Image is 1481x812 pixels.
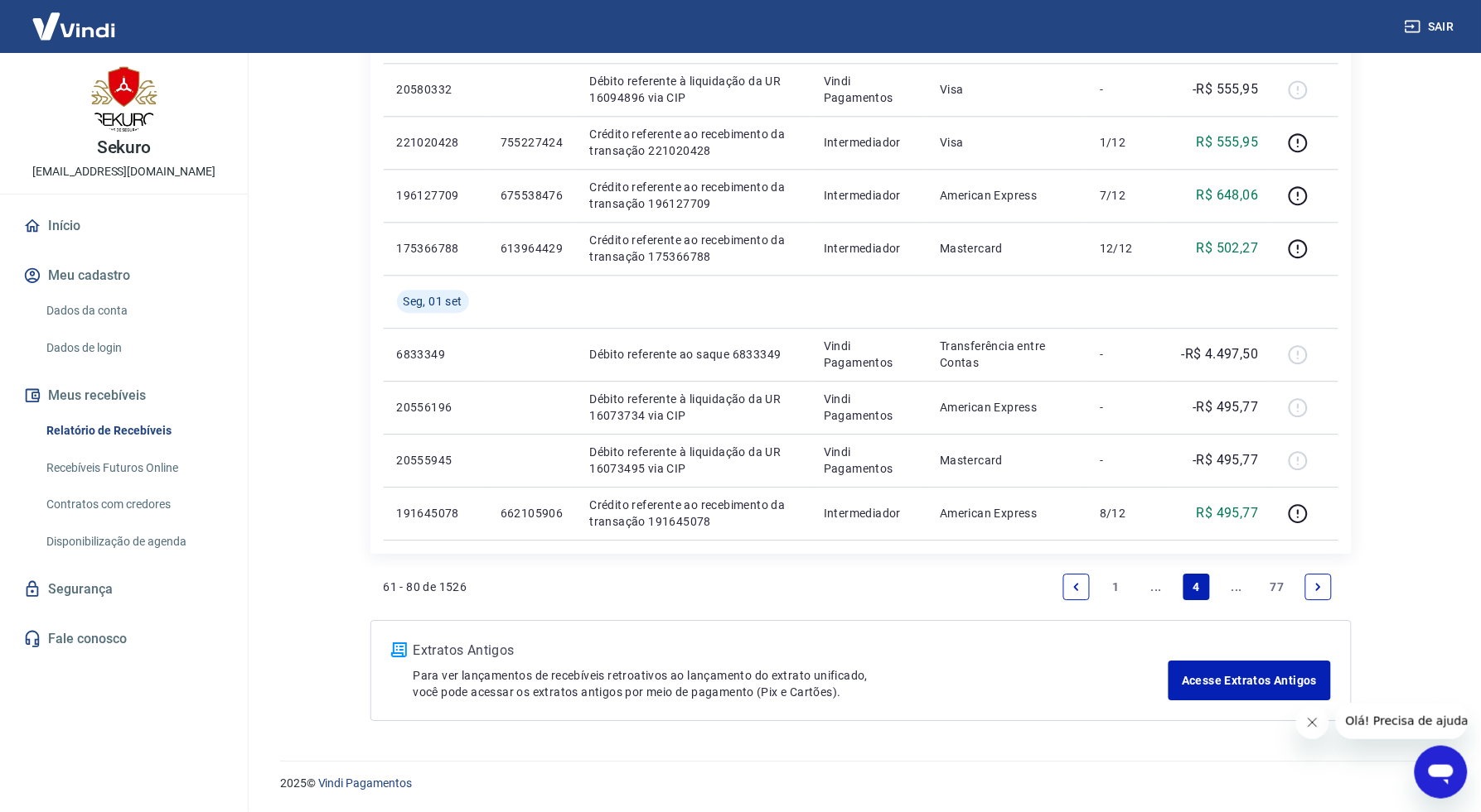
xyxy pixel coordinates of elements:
[1100,81,1149,98] p: -
[824,134,913,151] p: Intermediador
[40,488,228,521] a: Contratos com credores
[590,179,798,212] p: Crédito referente ao recebimento da transação 196127709
[940,81,1073,98] p: Visa
[1193,450,1259,470] p: -R$ 495,77
[1401,12,1461,42] button: Sair
[1197,503,1259,523] p: R$ 495,77
[824,187,913,204] p: Intermediador
[824,444,913,477] p: Vindi Pagamentos
[590,391,798,424] p: Débito referente à liquidação da UR 16073734 via CIP
[590,346,798,363] p: Débito referente ao saque 6833349
[940,452,1073,468] p: Mastercard
[590,497,798,530] p: Crédito referente ao recebimento da transação 191645078
[318,776,412,790] a: Vindi Pagamentos
[1100,134,1149,151] p: 1/12
[404,293,462,310] span: Seg, 01 set
[20,1,128,51] img: Vindi
[940,338,1073,371] p: Transferência entre Contas
[940,240,1073,257] p: Mastercard
[1197,132,1259,152] p: R$ 555,95
[97,139,152,156] p: Sekuro
[824,73,913,106] p: Vindi Pagamentos
[40,525,228,559] a: Disponibilização de agenda
[501,505,564,521] p: 662105906
[40,294,228,328] a: Dados da conta
[20,571,228,608] a: Segurança
[1100,399,1149,416] p: -
[824,505,913,521] p: Intermediador
[91,66,157,132] img: 4ab18f27-50af-47fe-89fd-c60660b529e2.jpeg
[397,81,474,98] p: 20580332
[384,579,467,595] p: 61 - 80 de 1526
[280,775,1441,792] p: 2025 ©
[391,642,407,657] img: ícone
[1063,574,1090,600] a: Previous page
[1193,79,1259,99] p: -R$ 555,95
[397,399,474,416] p: 20556196
[1197,238,1259,258] p: R$ 502,27
[1169,661,1330,700] a: Acesse Extratos Antigos
[20,377,228,414] button: Meus recebíveis
[940,399,1073,416] p: American Express
[397,134,474,151] p: 221020428
[20,208,228,244] a: Início
[40,414,228,448] a: Relatório de Recebíveis
[1415,746,1468,799] iframe: Botão para abrir a janela de mensagens
[590,232,798,265] p: Crédito referente ao recebimento da transação 175366788
[940,134,1073,151] p: Visa
[397,240,474,257] p: 175366788
[414,641,1169,661] p: Extratos Antigos
[32,163,215,180] p: [EMAIL_ADDRESS][DOMAIN_NAME]
[824,240,913,257] p: Intermediador
[1057,567,1338,607] ul: Pagination
[1144,574,1170,600] a: Jump backward
[1193,397,1259,417] p: -R$ 495,77
[1100,240,1149,257] p: 12/12
[1100,187,1149,204] p: 7/12
[1197,185,1259,205] p: R$ 648,06
[501,187,564,204] p: 675538476
[40,451,228,485] a: Recebíveis Futuros Online
[20,257,228,294] button: Meu cadastro
[397,187,474,204] p: 196127709
[1103,574,1130,600] a: Page 1
[1100,452,1149,468] p: -
[940,505,1073,521] p: American Express
[1264,574,1291,600] a: Page 77
[1183,574,1210,600] a: Page 4 is your current page
[397,452,474,468] p: 20555945
[590,444,798,477] p: Débito referente à liquidação da UR 16073495 via CIP
[397,505,474,521] p: 191645078
[590,126,798,159] p: Crédito referente ao recebimento da transação 221020428
[1336,703,1468,739] iframe: Mensagem da empresa
[1296,706,1329,739] iframe: Fechar mensagem
[40,331,228,365] a: Dados de login
[501,134,564,151] p: 755227424
[414,667,1169,700] p: Para ver lançamentos de recebíveis retroativos ao lançamento do extrato unificado, você pode aces...
[1182,344,1259,364] p: -R$ 4.497,50
[20,621,228,657] a: Fale conosco
[397,346,474,363] p: 6833349
[1100,346,1149,363] p: -
[501,240,564,257] p: 613964429
[940,187,1073,204] p: American Express
[1100,505,1149,521] p: 8/12
[824,391,913,424] p: Vindi Pagamentos
[10,12,139,25] span: Olá! Precisa de ajuda?
[824,338,913,371] p: Vindi Pagamentos
[590,73,798,106] p: Débito referente à liquidação da UR 16094896 via CIP
[1305,574,1332,600] a: Next page
[1224,574,1251,600] a: Jump forward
